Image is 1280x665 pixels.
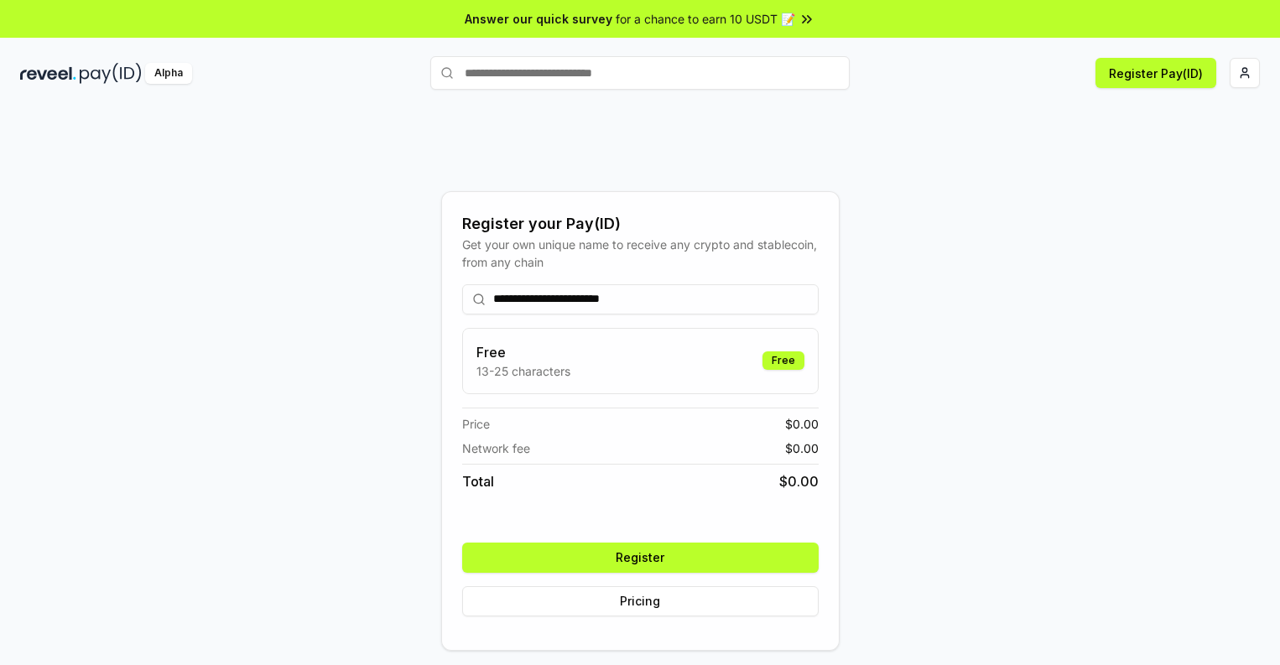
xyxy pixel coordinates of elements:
[145,63,192,84] div: Alpha
[80,63,142,84] img: pay_id
[20,63,76,84] img: reveel_dark
[462,236,819,271] div: Get your own unique name to receive any crypto and stablecoin, from any chain
[462,586,819,616] button: Pricing
[616,10,795,28] span: for a chance to earn 10 USDT 📝
[462,439,530,457] span: Network fee
[465,10,612,28] span: Answer our quick survey
[785,439,819,457] span: $ 0.00
[476,342,570,362] h3: Free
[462,471,494,491] span: Total
[1095,58,1216,88] button: Register Pay(ID)
[462,543,819,573] button: Register
[476,362,570,380] p: 13-25 characters
[785,415,819,433] span: $ 0.00
[762,351,804,370] div: Free
[462,212,819,236] div: Register your Pay(ID)
[779,471,819,491] span: $ 0.00
[462,415,490,433] span: Price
